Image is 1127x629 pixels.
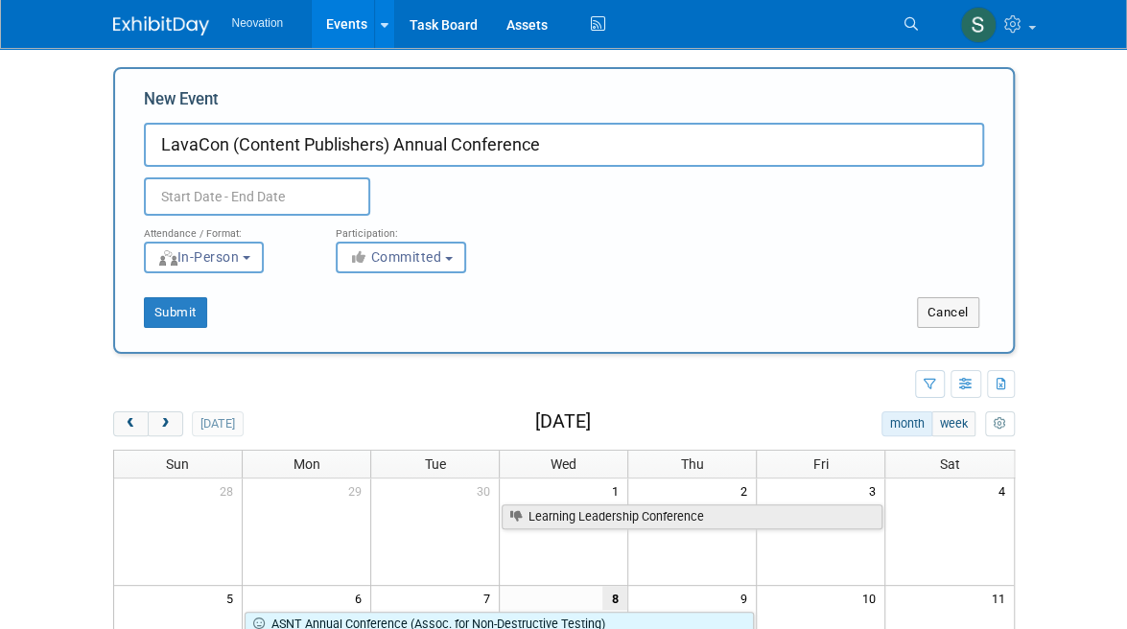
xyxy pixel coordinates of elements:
[224,586,242,610] span: 5
[502,504,882,529] a: Learning Leadership Conference
[813,456,829,472] span: Fri
[113,16,209,35] img: ExhibitDay
[475,478,499,502] span: 30
[881,411,932,436] button: month
[860,586,884,610] span: 10
[166,456,189,472] span: Sun
[293,456,320,472] span: Mon
[534,411,590,432] h2: [DATE]
[931,411,975,436] button: week
[602,586,627,610] span: 8
[939,456,959,472] span: Sat
[192,411,243,436] button: [DATE]
[113,411,149,436] button: prev
[681,456,704,472] span: Thu
[232,16,284,30] span: Neovation
[960,7,997,43] img: Susan Hurrell
[994,418,1006,431] i: Personalize Calendar
[997,478,1014,502] span: 4
[739,478,756,502] span: 2
[867,478,884,502] span: 3
[349,249,442,265] span: Committed
[336,216,499,241] div: Participation:
[144,177,370,216] input: Start Date - End Date
[985,411,1014,436] button: myCustomButton
[218,478,242,502] span: 28
[610,478,627,502] span: 1
[551,456,576,472] span: Wed
[144,216,307,241] div: Attendance / Format:
[481,586,499,610] span: 7
[144,297,207,328] button: Submit
[144,88,219,118] label: New Event
[157,249,240,265] span: In-Person
[990,586,1014,610] span: 11
[346,478,370,502] span: 29
[336,242,466,273] button: Committed
[425,456,446,472] span: Tue
[917,297,979,328] button: Cancel
[144,242,264,273] button: In-Person
[353,586,370,610] span: 6
[148,411,183,436] button: next
[144,123,984,167] input: Name of Trade Show / Conference
[739,586,756,610] span: 9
